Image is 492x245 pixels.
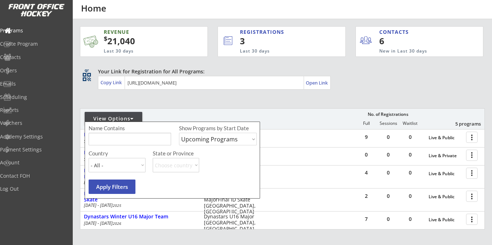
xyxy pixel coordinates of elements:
[84,168,196,180] div: Dynastars Winter U15/U16 Major Team Final ID Skate
[84,191,196,203] div: Dynastars Winter U18 Major Team Final ID Skate
[104,28,175,36] div: REVENUE
[466,191,478,202] button: more_vert
[84,214,196,220] div: Dynastars Winter U16 Major Team
[84,180,194,184] div: [DATE] - [DATE]
[377,121,399,126] div: Sessions
[355,170,377,175] div: 4
[104,48,175,54] div: Last 30 days
[153,151,256,156] div: State or Province
[204,191,260,215] div: Dynastars U18 MajorFinal ID Skate [GEOGRAPHIC_DATA], [GEOGRAPHIC_DATA]
[89,126,146,131] div: Name Contains
[85,115,142,122] div: View Options
[355,121,377,126] div: Full
[366,112,410,117] div: No. of Registrations
[104,35,185,47] div: 21,040
[466,150,478,161] button: more_vert
[466,168,478,179] button: more_vert
[466,214,478,225] button: more_vert
[355,152,377,157] div: 0
[98,68,462,75] div: Your Link for Registration for All Programs:
[89,151,146,156] div: Country
[399,121,421,126] div: Waitlist
[84,157,194,162] div: Sep [DATE]
[81,72,92,82] button: qr_code
[355,217,377,222] div: 7
[84,150,196,156] div: Dynastars Winter U18 Team sponsorship
[399,194,421,199] div: 0
[379,48,449,54] div: New in Last 30 days
[377,217,399,222] div: 0
[429,194,462,199] div: Live & Public
[240,35,321,47] div: 3
[84,203,194,208] div: [DATE] - [DATE]
[84,132,196,138] div: Dynastars Winter U18 Team
[179,126,256,131] div: Show Programs by Start Date
[104,34,107,43] sup: $
[429,217,462,222] div: Live & Public
[355,135,377,140] div: 9
[113,203,121,208] em: 2025
[204,214,260,232] div: Dynastars U16 Major [GEOGRAPHIC_DATA], [GEOGRAPHIC_DATA]
[100,79,123,86] div: Copy Link
[377,170,399,175] div: 0
[355,194,377,199] div: 2
[377,135,399,140] div: 0
[84,139,194,144] div: Sep [DATE]
[399,152,421,157] div: 0
[429,135,462,140] div: Live & Public
[379,28,412,36] div: CONTACTS
[89,180,135,194] button: Apply Filters
[113,221,121,226] em: 2026
[240,48,316,54] div: Last 30 days
[377,194,399,199] div: 0
[429,171,462,176] div: Live & Public
[306,80,328,86] div: Open Link
[82,68,91,73] div: qr
[429,153,462,158] div: Live & Private
[240,28,314,36] div: REGISTRATIONS
[399,135,421,140] div: 0
[306,78,328,88] a: Open Link
[399,217,421,222] div: 0
[443,121,481,127] div: 5 programs
[399,170,421,175] div: 0
[379,35,424,47] div: 6
[466,132,478,143] button: more_vert
[84,221,194,226] div: [DATE] - [DATE]
[377,152,399,157] div: 0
